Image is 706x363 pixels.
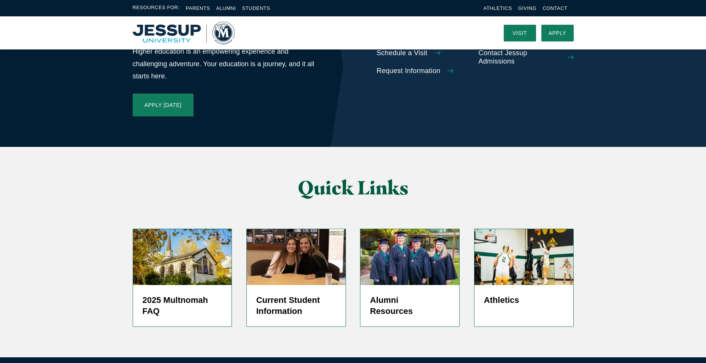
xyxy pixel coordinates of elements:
h5: Alumni Resources [370,295,450,317]
a: Home [133,22,235,45]
a: Alumni [216,5,236,11]
h5: Current Student Information [256,295,336,317]
a: Athletics [484,5,512,11]
a: Women's Basketball player shooting jump shot Athletics [474,229,574,327]
img: 50 Year Alumni 2019 [360,229,459,285]
a: Parents [186,5,210,11]
img: Prayer Chapel in Fall [133,229,232,285]
h2: Quick Links [208,177,498,198]
h5: Athletics [484,295,564,306]
span: Resources For: [133,4,180,13]
a: Apply [541,25,574,41]
a: Schedule a Visit [377,49,472,57]
a: Visit [504,25,536,41]
img: screenshot-2024-05-27-at-1.37.12-pm [247,229,346,285]
a: Giving [518,5,537,11]
img: Multnomah University Logo [133,22,235,45]
a: Contact [543,5,567,11]
span: Schedule a Visit [377,49,428,57]
p: Higher education is an empowering experience and challenging adventure. Your education is a journ... [133,45,316,82]
h5: 2025 Multnomah FAQ [143,295,222,317]
a: Apply [DATE] [133,94,194,116]
a: Students [242,5,270,11]
img: WBBALL_WEB [474,229,573,285]
a: 50 Year Alumni 2019 Alumni Resources [360,229,460,327]
a: Prayer Chapel in Fall 2025 Multnomah FAQ [133,229,232,327]
a: Contact Jessup Admissions [479,49,574,65]
span: Request Information [377,67,441,75]
span: Contact Jessup Admissions [479,49,560,65]
a: screenshot-2024-05-27-at-1.37.12-pm Current Student Information [246,229,346,327]
a: Request Information [377,67,472,75]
